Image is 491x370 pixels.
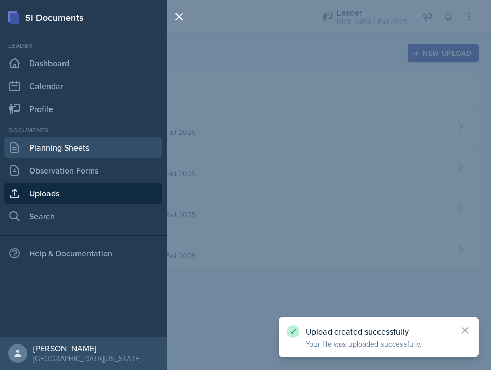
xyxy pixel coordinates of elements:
[4,41,162,51] div: Leader
[306,339,451,349] p: Your file was uploaded successfully.
[4,206,162,227] a: Search
[4,53,162,73] a: Dashboard
[306,326,451,337] p: Upload created successfully
[4,126,162,135] div: Documents
[4,98,162,119] a: Profile
[4,137,162,158] a: Planning Sheets
[4,183,162,204] a: Uploads
[4,160,162,181] a: Observation Forms
[4,243,162,264] div: Help & Documentation
[4,76,162,96] a: Calendar
[33,343,141,353] div: [PERSON_NAME]
[33,353,141,364] div: [GEOGRAPHIC_DATA][US_STATE]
